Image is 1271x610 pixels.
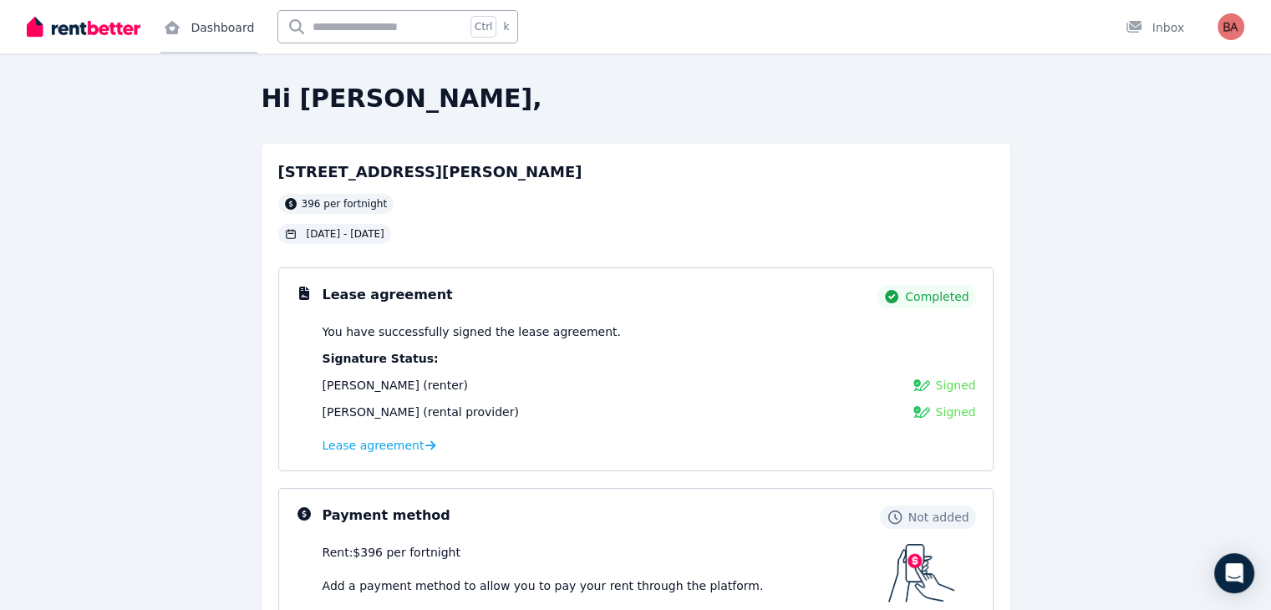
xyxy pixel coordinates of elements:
span: [PERSON_NAME] [323,405,419,419]
span: Signed [935,404,975,420]
div: (rental provider) [323,404,519,420]
div: Rent: $396 per fortnight [323,544,888,561]
p: Signature Status: [323,350,976,367]
span: Lease agreement [323,437,425,454]
img: Signed Lease [913,377,930,394]
div: (renter) [323,377,468,394]
span: Ctrl [470,16,496,38]
div: Inbox [1126,19,1184,36]
span: 396 per fortnight [302,197,388,211]
p: You have successfully signed the lease agreement. [323,323,976,340]
img: RentBetter [27,14,140,39]
span: Signed [935,377,975,394]
h2: Hi [PERSON_NAME], [262,84,1010,114]
span: Completed [905,288,969,305]
h3: Payment method [323,506,450,526]
span: Not added [908,509,969,526]
span: [PERSON_NAME] [323,379,419,392]
img: Payment method [888,544,955,602]
h3: Lease agreement [323,285,453,305]
a: Lease agreement [323,437,436,454]
h2: [STREET_ADDRESS][PERSON_NAME] [278,160,582,184]
span: [DATE] - [DATE] [307,227,384,241]
p: Add a payment method to allow you to pay your rent through the platform. [323,577,888,594]
div: Open Intercom Messenger [1214,553,1254,593]
img: Bronwyn Alexander [1218,13,1244,40]
img: Signed Lease [913,404,930,420]
span: k [503,20,509,33]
